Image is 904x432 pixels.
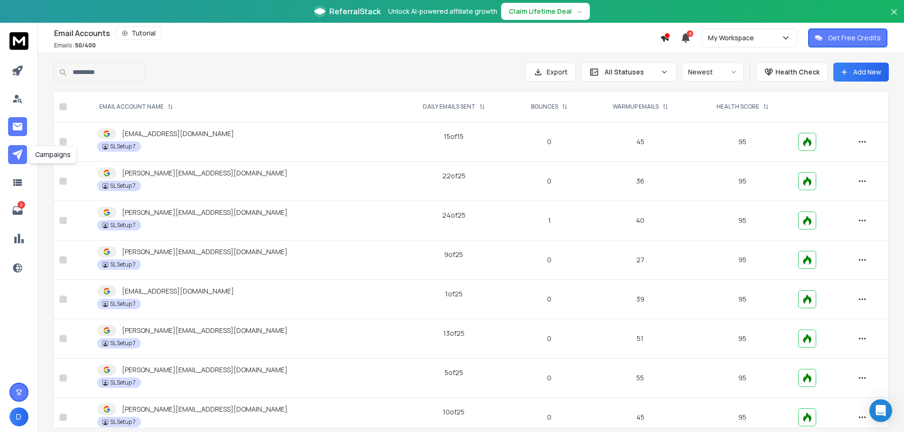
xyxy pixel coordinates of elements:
[693,240,793,280] td: 95
[869,399,892,422] div: Open Intercom Messenger
[442,171,466,181] div: 22 of 25
[588,122,693,162] td: 45
[110,379,136,386] p: SL Setup 7
[122,208,288,217] p: [PERSON_NAME][EMAIL_ADDRESS][DOMAIN_NAME]
[613,103,659,110] p: WARMUP EMAILS
[423,103,475,110] p: DAILY EMAILS SENT
[110,300,136,308] p: SL Setup 7
[8,201,27,220] a: 6
[717,103,759,110] p: HEALTH SCORE
[110,261,136,268] p: SL Setup 7
[888,6,900,28] button: Close banner
[501,3,590,20] button: Claim Lifetime Deal→
[116,27,162,40] button: Tutorial
[693,162,793,201] td: 95
[443,329,465,338] div: 13 of 25
[828,33,881,43] p: Get Free Credits
[517,373,582,383] p: 0
[531,103,558,110] p: BOUNCES
[445,368,463,377] div: 5 of 25
[110,340,136,347] p: SL Setup 7
[687,30,693,37] span: 5
[605,67,657,77] p: All Statuses
[517,176,582,186] p: 0
[54,42,96,49] p: Emails :
[693,122,793,162] td: 95
[442,211,466,220] div: 24 of 25
[588,162,693,201] td: 36
[445,289,463,299] div: 1 of 25
[54,27,660,40] div: Email Accounts
[517,413,582,422] p: 0
[18,201,25,209] p: 6
[693,358,793,398] td: 95
[588,240,693,280] td: 27
[122,247,288,257] p: [PERSON_NAME][EMAIL_ADDRESS][DOMAIN_NAME]
[517,137,582,147] p: 0
[75,41,96,49] span: 50 / 400
[444,250,463,259] div: 9 of 25
[588,319,693,358] td: 51
[693,280,793,319] td: 95
[833,63,889,82] button: Add New
[110,418,136,426] p: SL Setup 7
[517,255,582,265] p: 0
[443,407,465,417] div: 10 of 25
[110,143,136,150] p: SL Setup 7
[329,6,381,17] span: ReferralStack
[588,280,693,319] td: 39
[388,7,497,16] p: Unlock AI-powered affiliate growth
[110,221,136,229] p: SL Setup 7
[122,365,288,375] p: [PERSON_NAME][EMAIL_ADDRESS][DOMAIN_NAME]
[517,294,582,304] p: 0
[708,33,758,43] p: My Workspace
[99,103,173,110] div: EMAIL ACCOUNT NAME
[122,326,288,335] p: [PERSON_NAME][EMAIL_ADDRESS][DOMAIN_NAME]
[122,168,288,178] p: [PERSON_NAME][EMAIL_ADDRESS][DOMAIN_NAME]
[122,404,288,414] p: [PERSON_NAME][EMAIL_ADDRESS][DOMAIN_NAME]
[9,407,28,426] button: D
[29,146,77,164] div: Campaigns
[588,201,693,240] td: 40
[110,182,136,190] p: SL Setup 7
[517,334,582,343] p: 0
[756,63,828,82] button: Health Check
[808,28,887,47] button: Get Free Credits
[682,63,744,82] button: Newest
[517,216,582,225] p: 1
[122,286,234,296] p: [EMAIL_ADDRESS][DOMAIN_NAME]
[525,63,576,82] button: Export
[775,67,820,77] p: Health Check
[576,7,582,16] span: →
[693,319,793,358] td: 95
[588,358,693,398] td: 55
[122,129,234,138] p: [EMAIL_ADDRESS][DOMAIN_NAME]
[444,132,464,141] div: 15 of 15
[693,201,793,240] td: 95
